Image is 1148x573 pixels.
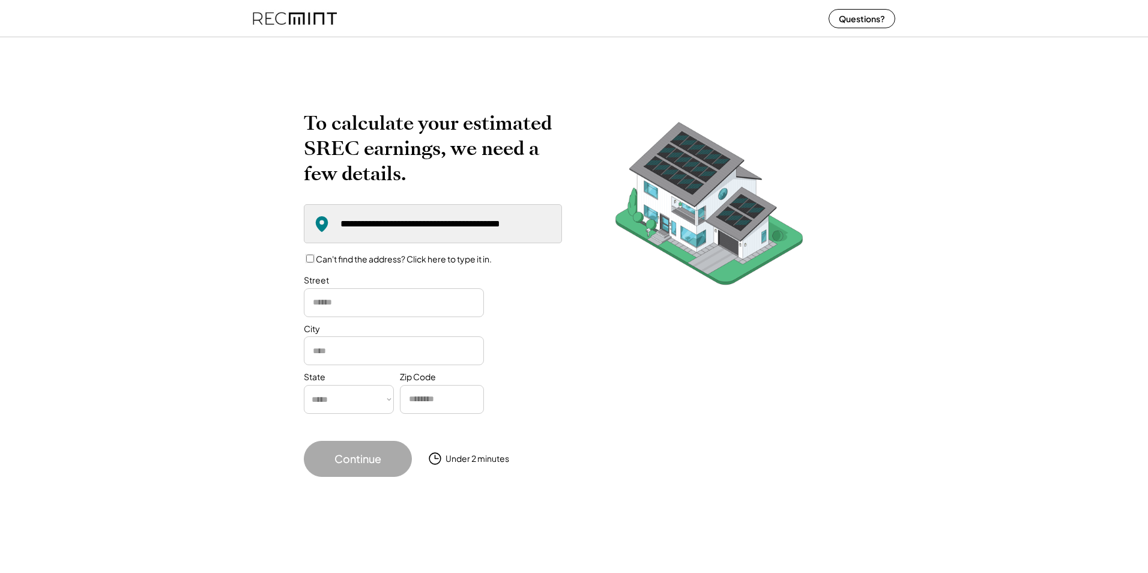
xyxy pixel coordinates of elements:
[304,441,412,477] button: Continue
[592,111,826,303] img: RecMintArtboard%207.png
[316,253,492,264] label: Can't find the address? Click here to type it in.
[829,9,895,28] button: Questions?
[400,371,436,383] div: Zip Code
[304,274,329,286] div: Street
[253,2,337,34] img: recmint-logotype%403x%20%281%29.jpeg
[446,453,509,465] div: Under 2 minutes
[304,371,325,383] div: State
[304,323,320,335] div: City
[304,111,562,186] h2: To calculate your estimated SREC earnings, we need a few details.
